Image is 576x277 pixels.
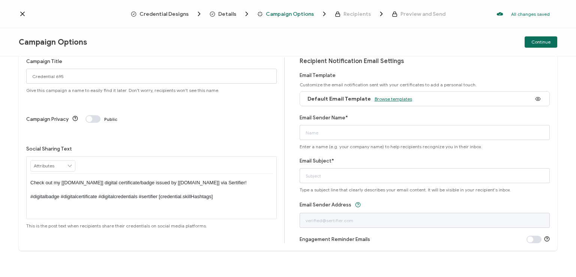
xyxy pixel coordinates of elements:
span: Default Email Template [307,96,371,102]
button: Continue [525,36,557,48]
span: Credential Designs [139,11,189,17]
p: All changes saved [511,11,550,17]
span: Browse templates [375,96,412,102]
input: Name [300,125,550,140]
span: Campaign Options [19,38,87,47]
p: Check out my [[DOMAIN_NAME]] digital certificate/badge issued by [[DOMAIN_NAME]] via Sertifier! #... [30,179,273,200]
span: Continue [531,40,550,44]
div: Breadcrumb [131,10,445,18]
span: Campaign Options [257,10,328,18]
span: Preview and Send [392,11,445,17]
label: Social Sharing Text [26,146,72,152]
label: Email Sender Address [300,202,351,208]
span: Credential Designs [131,10,203,18]
input: verified@sertifier.com [300,213,550,228]
input: Subject [300,168,550,183]
label: Campaign Privacy [26,116,69,122]
span: Details [218,11,236,17]
label: Email Sender Name* [300,115,348,120]
iframe: Chat Widget [538,241,576,277]
span: Recipients [335,10,385,18]
label: Email Subject* [300,158,334,164]
label: Campaign Title [26,59,62,64]
span: Campaign Options [266,11,314,17]
label: Email Template [300,72,336,78]
span: Enter a name (e.g. your company name) to help recipients recognize you in their inbox. [300,144,482,149]
span: Give this campaign a name to easily find it later. Don't worry, recipients won't see this name. [26,87,219,93]
span: Recipients [343,11,371,17]
input: Attributes [31,161,75,171]
span: Type a subject line that clearly describes your email content. It will be visible in your recipie... [300,187,511,193]
label: Engagement Reminder Emails [300,236,370,242]
span: This is the post text when recipients share their credentials on social media platforms. [26,223,207,229]
input: Campaign Options [26,69,277,84]
span: Details [210,10,250,18]
span: Public [104,116,117,122]
span: Recipient Notification Email Settings [300,57,404,65]
span: Preview and Send [400,11,445,17]
span: Customize the email notification sent with your certificates to add a personal touch. [300,82,477,87]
